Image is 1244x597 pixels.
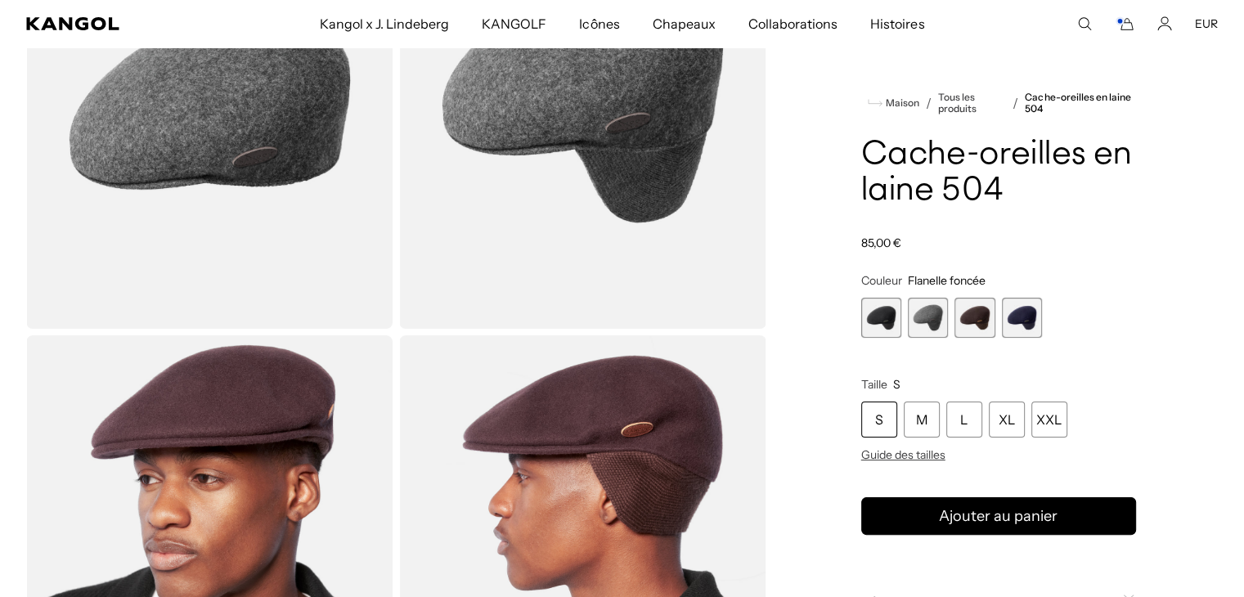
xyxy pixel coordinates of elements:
[861,92,1136,114] nav: chapelure
[926,95,932,111] font: /
[938,91,977,114] font: Tous les produits
[938,92,1006,114] a: Tous les produits
[1002,298,1042,338] label: Marine
[916,411,927,428] font: M
[579,16,619,32] font: Icônes
[861,377,887,392] font: Taille
[908,298,948,338] div: 2 sur 4
[1025,91,1131,114] font: Cache-oreilles en laine 504
[875,411,883,428] font: S
[1157,16,1172,31] a: Compte
[861,236,901,250] font: 85,00 €
[482,16,546,32] font: KANGOLF
[999,411,1015,428] font: XL
[748,16,838,32] font: Collaborations
[861,298,901,338] div: 1 sur 4
[320,16,450,32] font: Kangol x J. Lindeberg
[861,298,901,338] label: Noir
[861,138,1133,208] font: Cache-oreilles en laine 504
[1025,92,1136,114] a: Cache-oreilles en laine 504
[1195,16,1218,31] button: EUR
[1036,411,1062,428] font: XXL
[939,507,1058,525] font: Ajouter au panier
[861,447,945,462] font: Guide des tailles
[653,16,716,32] font: Chapeaux
[908,273,986,288] font: Flanelle foncée
[1115,16,1134,31] button: Panier
[870,16,924,32] font: Histoires
[893,377,900,392] font: S
[861,273,902,288] font: Couleur
[954,298,995,338] label: Espresso
[1002,298,1042,338] div: 4 sur 4
[954,298,995,338] div: 3 sur 4
[1013,95,1018,111] font: /
[908,298,948,338] label: Flanelle foncée
[26,17,211,30] a: Kangol
[861,497,1136,535] button: Ajouter au panier
[960,411,968,428] font: L
[1077,16,1092,31] summary: Rechercher ici
[868,96,919,110] a: Maison
[886,97,919,109] font: Maison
